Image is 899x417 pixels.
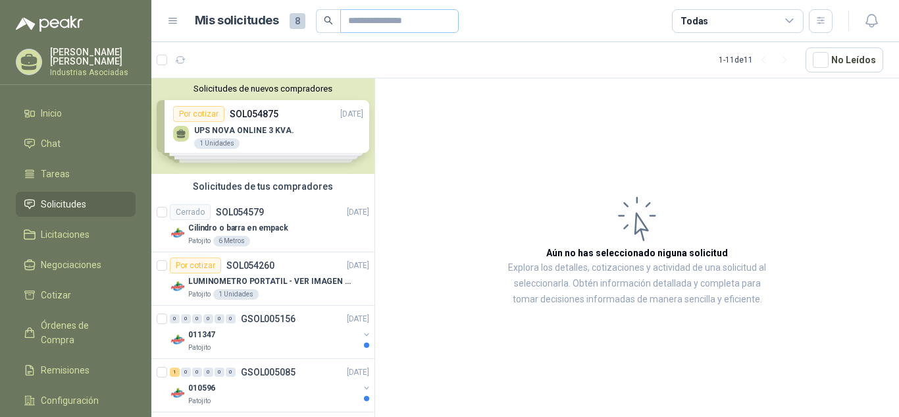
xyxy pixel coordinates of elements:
div: 0 [181,368,191,377]
div: 0 [192,368,202,377]
div: Por cotizar [170,258,221,273]
h3: Aún no has seleccionado niguna solicitud [546,246,728,260]
div: 0 [215,314,224,323]
p: LUMINOMETRO PORTATIL - VER IMAGEN ADJUNTA [188,275,352,288]
a: Solicitudes [16,192,136,217]
a: Negociaciones [16,252,136,277]
p: Patojito [188,289,211,300]
p: [PERSON_NAME] [PERSON_NAME] [50,47,136,66]
a: Chat [16,131,136,156]
a: Tareas [16,161,136,186]
div: 0 [215,368,224,377]
button: No Leídos [806,47,883,72]
div: 6 Metros [213,236,250,246]
div: 0 [192,314,202,323]
p: Explora los detalles, cotizaciones y actividad de una solicitud al seleccionarla. Obtén informaci... [507,260,767,308]
div: 0 [203,368,213,377]
a: Cotizar [16,283,136,308]
p: Cilindro o barra en empack [188,222,288,235]
div: 1 [170,368,180,377]
div: Solicitudes de tus compradores [151,174,374,199]
p: 011347 [188,329,215,341]
a: Licitaciones [16,222,136,247]
div: 0 [203,314,213,323]
span: Licitaciones [41,227,90,242]
div: Todas [681,14,708,28]
div: 0 [226,368,236,377]
span: Negociaciones [41,258,101,272]
img: Company Logo [170,385,186,401]
img: Company Logo [170,332,186,348]
p: SOL054260 [226,261,274,270]
p: Industrias Asociadas [50,69,136,76]
p: [DATE] [347,366,369,379]
p: GSOL005156 [241,314,295,323]
div: 1 Unidades [213,289,259,300]
span: Remisiones [41,363,90,377]
img: Logo peakr [16,16,83,32]
a: Por cotizarSOL054260[DATE] Company LogoLUMINOMETRO PORTATIL - VER IMAGEN ADJUNTAPatojito1 Unidades [151,252,374,306]
a: Inicio [16,101,136,126]
span: Cotizar [41,288,71,302]
p: Patojito [188,236,211,246]
div: Solicitudes de nuevos compradoresPor cotizarSOL054875[DATE] UPS NOVA ONLINE 3 KVA.1 UnidadesPor c... [151,78,374,174]
div: 0 [181,314,191,323]
p: 010596 [188,382,215,395]
span: Solicitudes [41,197,86,211]
a: Órdenes de Compra [16,313,136,352]
h1: Mis solicitudes [195,11,279,30]
span: search [324,16,333,25]
a: CerradoSOL054579[DATE] Company LogoCilindro o barra en empackPatojito6 Metros [151,199,374,252]
div: 0 [226,314,236,323]
div: 0 [170,314,180,323]
img: Company Logo [170,225,186,241]
img: Company Logo [170,279,186,294]
div: Cerrado [170,204,211,220]
span: Chat [41,136,61,151]
a: Remisiones [16,358,136,383]
span: Tareas [41,167,70,181]
p: Patojito [188,396,211,406]
p: Patojito [188,343,211,353]
button: Solicitudes de nuevos compradores [157,84,369,94]
p: [DATE] [347,260,369,272]
p: SOL054579 [216,208,264,217]
a: Configuración [16,388,136,413]
p: GSOL005085 [241,368,295,377]
a: 0 0 0 0 0 0 GSOL005156[DATE] Company Logo011347Patojito [170,311,372,353]
a: 1 0 0 0 0 0 GSOL005085[DATE] Company Logo010596Patojito [170,364,372,406]
span: Órdenes de Compra [41,318,123,347]
span: Inicio [41,106,62,121]
p: [DATE] [347,206,369,219]
span: 8 [290,13,305,29]
span: Configuración [41,393,99,408]
p: [DATE] [347,313,369,325]
div: 1 - 11 de 11 [719,49,795,70]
